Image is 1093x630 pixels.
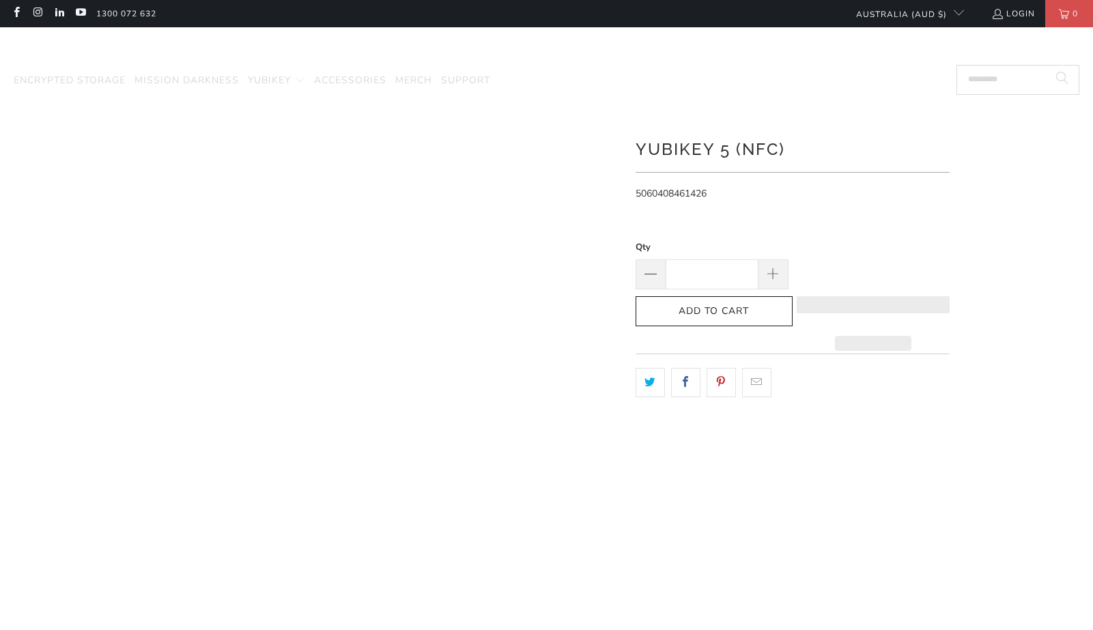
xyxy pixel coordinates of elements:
[395,74,432,87] span: Merch
[956,65,1079,95] input: Search...
[134,74,239,87] span: Mission Darkness
[441,65,490,97] a: Support
[14,65,490,97] nav: Translation missing: en.navigation.header.main_nav
[671,368,700,397] a: Share this on Facebook
[74,8,86,19] a: Trust Panda Australia on YouTube
[742,368,771,397] a: Email this to a friend
[314,74,386,87] span: Accessories
[14,65,126,97] a: Encrypted Storage
[636,296,793,327] button: Add to Cart
[248,74,291,87] span: YubiKey
[441,74,490,87] span: Support
[650,306,778,317] span: Add to Cart
[314,65,386,97] a: Accessories
[707,368,736,397] a: Share this on Pinterest
[10,8,22,19] a: Trust Panda Australia on Facebook
[636,187,707,200] span: 5060408461426
[477,34,616,62] img: Trust Panda Australia
[991,6,1035,21] a: Login
[53,8,65,19] a: Trust Panda Australia on LinkedIn
[31,8,43,19] a: Trust Panda Australia on Instagram
[134,65,239,97] a: Mission Darkness
[636,240,789,255] label: Qty
[636,368,665,397] a: Share this on Twitter
[14,74,126,87] span: Encrypted Storage
[395,65,432,97] a: Merch
[96,6,156,21] a: 1300 072 632
[636,134,950,162] h1: YubiKey 5 (NFC)
[1045,65,1079,95] button: Search
[248,65,305,97] summary: YubiKey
